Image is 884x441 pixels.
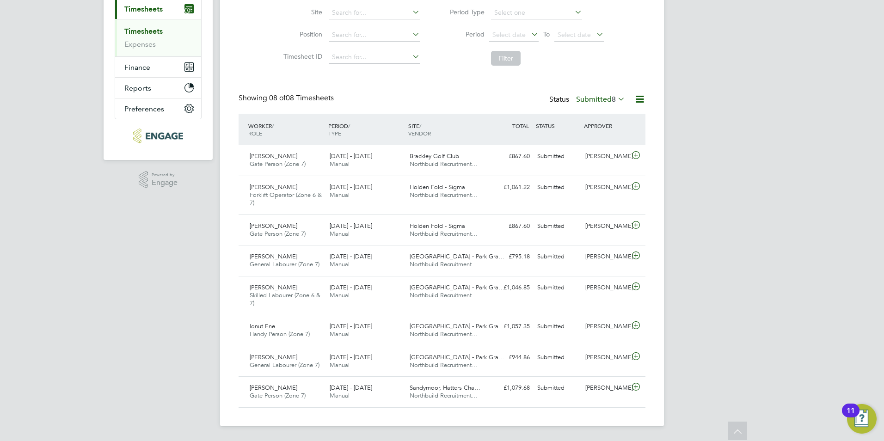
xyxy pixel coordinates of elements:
[534,319,582,334] div: Submitted
[330,252,372,260] span: [DATE] - [DATE]
[133,129,183,143] img: northbuildrecruit-logo-retina.png
[534,117,582,134] div: STATUS
[250,283,297,291] span: [PERSON_NAME]
[330,152,372,160] span: [DATE] - [DATE]
[250,160,306,168] span: Gate Person (Zone 7)
[406,117,486,141] div: SITE
[410,230,478,238] span: Northbuild Recruitment…
[250,183,297,191] span: [PERSON_NAME]
[534,280,582,295] div: Submitted
[281,52,322,61] label: Timesheet ID
[124,40,156,49] a: Expenses
[330,330,350,338] span: Manual
[115,78,201,98] button: Reports
[534,249,582,264] div: Submitted
[115,129,202,143] a: Go to home page
[246,117,326,141] div: WORKER
[582,249,630,264] div: [PERSON_NAME]
[410,160,478,168] span: Northbuild Recruitment…
[330,283,372,291] span: [DATE] - [DATE]
[410,330,478,338] span: Northbuild Recruitment…
[582,117,630,134] div: APPROVER
[330,160,350,168] span: Manual
[443,30,485,38] label: Period
[847,404,877,434] button: Open Resource Center, 11 new notifications
[250,330,310,338] span: Handy Person (Zone 7)
[330,353,372,361] span: [DATE] - [DATE]
[410,152,459,160] span: Brackley Golf Club
[330,260,350,268] span: Manual
[582,180,630,195] div: [PERSON_NAME]
[124,104,164,113] span: Preferences
[534,350,582,365] div: Submitted
[410,283,504,291] span: [GEOGRAPHIC_DATA] - Park Gra…
[443,8,485,16] label: Period Type
[250,392,306,399] span: Gate Person (Zone 7)
[330,191,350,199] span: Manual
[330,322,372,330] span: [DATE] - [DATE]
[329,51,420,64] input: Search for...
[582,380,630,396] div: [PERSON_NAME]
[485,249,534,264] div: £795.18
[492,31,526,39] span: Select date
[558,31,591,39] span: Select date
[115,57,201,77] button: Finance
[485,149,534,164] div: £867.60
[485,219,534,234] div: £867.60
[330,392,350,399] span: Manual
[540,28,552,40] span: To
[281,8,322,16] label: Site
[115,98,201,119] button: Preferences
[534,149,582,164] div: Submitted
[534,180,582,195] div: Submitted
[124,5,163,13] span: Timesheets
[250,322,275,330] span: Ionut Ene
[124,27,163,36] a: Timesheets
[485,180,534,195] div: £1,061.22
[152,179,178,187] span: Engage
[485,350,534,365] div: £944.86
[250,361,319,369] span: General Labourer (Zone 7)
[582,219,630,234] div: [PERSON_NAME]
[410,392,478,399] span: Northbuild Recruitment…
[330,384,372,392] span: [DATE] - [DATE]
[576,95,625,104] label: Submitted
[485,380,534,396] div: £1,079.68
[250,291,320,307] span: Skilled Labourer (Zone 6 & 7)
[348,122,350,129] span: /
[534,380,582,396] div: Submitted
[410,361,478,369] span: Northbuild Recruitment…
[410,252,504,260] span: [GEOGRAPHIC_DATA] - Park Gra…
[410,353,504,361] span: [GEOGRAPHIC_DATA] - Park Gra…
[410,222,465,230] span: Holden Fold - Sigma
[248,129,262,137] span: ROLE
[491,51,521,66] button: Filter
[330,230,350,238] span: Manual
[534,219,582,234] div: Submitted
[485,319,534,334] div: £1,057.35
[124,63,150,72] span: Finance
[485,280,534,295] div: £1,046.85
[250,191,322,207] span: Forklift Operator (Zone 6 & 7)
[330,361,350,369] span: Manual
[269,93,286,103] span: 08 of
[250,260,319,268] span: General Labourer (Zone 7)
[582,319,630,334] div: [PERSON_NAME]
[269,93,334,103] span: 08 Timesheets
[410,322,504,330] span: [GEOGRAPHIC_DATA] - Park Gra…
[281,30,322,38] label: Position
[410,384,480,392] span: Sandymoor, Hatters Cha…
[330,291,350,299] span: Manual
[410,260,478,268] span: Northbuild Recruitment…
[410,183,465,191] span: Holden Fold - Sigma
[250,222,297,230] span: [PERSON_NAME]
[410,291,478,299] span: Northbuild Recruitment…
[250,230,306,238] span: Gate Person (Zone 7)
[512,122,529,129] span: TOTAL
[847,410,855,423] div: 11
[326,117,406,141] div: PERIOD
[272,122,274,129] span: /
[329,29,420,42] input: Search for...
[250,353,297,361] span: [PERSON_NAME]
[115,19,201,56] div: Timesheets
